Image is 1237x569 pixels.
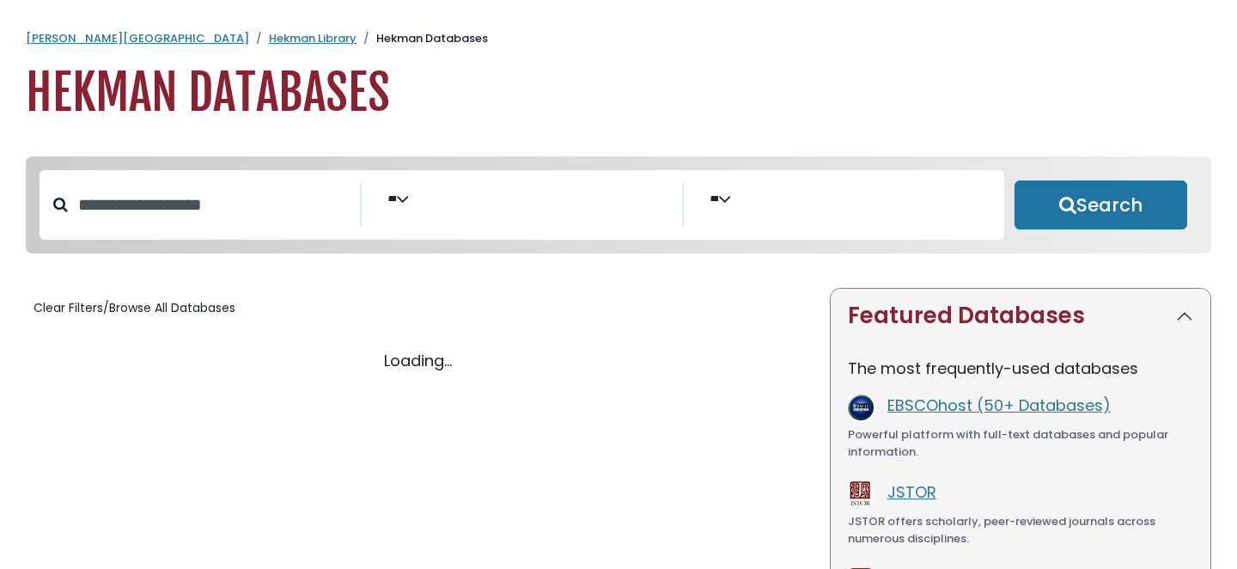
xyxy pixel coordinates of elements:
[848,426,1193,460] div: Powerful platform with full-text databases and popular information.
[887,395,1111,416] a: EBSCOhost (50+ Databases)
[269,30,356,46] a: Hekman Library
[698,193,718,201] select: Database Vendors Filter
[1015,180,1187,230] button: Submit for Search Results
[375,193,396,201] select: Database Subject Filter
[848,513,1193,547] div: JSTOR offers scholarly, peer-reviewed journals across numerous disciplines.
[26,349,809,372] div: Loading...
[26,64,1211,122] h1: Hekman Databases
[26,295,243,321] button: Clear Filters/Browse All Databases
[26,30,1211,47] nav: breadcrumb
[831,289,1210,343] button: Featured Databases
[26,30,249,46] a: [PERSON_NAME][GEOGRAPHIC_DATA]
[887,481,936,503] a: JSTOR
[848,357,1193,380] p: The most frequently-used databases
[356,30,488,47] li: Hekman Databases
[68,191,360,219] input: Search database by title or keyword
[26,156,1211,254] nav: Search filters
